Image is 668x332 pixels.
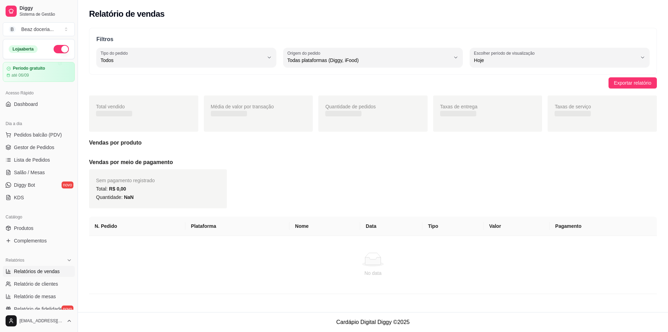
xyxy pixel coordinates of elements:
[78,312,668,332] footer: Cardápio Digital Diggy © 2025
[6,257,24,263] span: Relatórios
[474,57,637,64] span: Hoje
[14,225,33,232] span: Produtos
[555,104,591,109] span: Taxas de serviço
[19,318,64,324] span: [EMAIL_ADDRESS][DOMAIN_NAME]
[14,144,54,151] span: Gestor de Pedidos
[3,118,75,129] div: Dia a dia
[287,57,451,64] span: Todas plataformas (Diggy, iFood)
[9,26,16,33] span: B
[96,194,134,200] span: Quantidade:
[484,217,550,236] th: Valor
[3,235,75,246] a: Complementos
[3,22,75,36] button: Select a team
[3,167,75,178] a: Salão / Mesas
[360,217,422,236] th: Data
[14,131,62,138] span: Pedidos balcão (PDV)
[3,278,75,289] a: Relatório de clientes
[14,237,47,244] span: Complementos
[14,306,62,312] span: Relatório de fidelidade
[96,186,126,192] span: Total:
[283,48,463,67] button: Origem do pedidoTodas plataformas (Diggy, iFood)
[96,178,155,183] span: Sem pagamento registrado
[422,217,484,236] th: Tipo
[21,26,54,33] div: Beaz doceria ...
[550,217,657,236] th: Pagamento
[287,50,323,56] label: Origem do pedido
[3,142,75,153] a: Gestor de Pedidos
[3,303,75,315] a: Relatório de fidelidadenovo
[97,269,649,277] div: No data
[19,5,72,11] span: Diggy
[3,87,75,99] div: Acesso Rápido
[440,104,477,109] span: Taxas de entrega
[89,158,657,167] h5: Vendas por meio de pagamento
[89,8,165,20] h2: Relatório de vendas
[3,291,75,302] a: Relatório de mesas
[9,45,38,53] div: Loja aberta
[470,48,650,67] button: Escolher período de visualizaçãoHoje
[89,217,185,236] th: N. Pedido
[614,79,651,87] span: Exportar relatório
[3,192,75,203] a: KDS
[325,104,376,109] span: Quantidade de pedidos
[14,293,56,300] span: Relatório de mesas
[211,104,274,109] span: Média de valor por transação
[14,156,50,163] span: Lista de Pedidos
[3,154,75,165] a: Lista de Pedidos
[14,268,60,275] span: Relatórios de vendas
[474,50,537,56] label: Escolher período de visualização
[14,101,38,108] span: Dashboard
[14,182,35,188] span: Diggy Bot
[14,280,58,287] span: Relatório de clientes
[609,77,657,88] button: Exportar relatório
[3,223,75,234] a: Produtos
[14,194,24,201] span: KDS
[96,104,125,109] span: Total vendido
[3,211,75,223] div: Catálogo
[3,99,75,110] a: Dashboard
[101,57,264,64] span: Todos
[101,50,130,56] label: Tipo do pedido
[89,139,657,147] h5: Vendas por produto
[3,179,75,191] a: Diggy Botnovo
[96,35,650,44] p: Filtros
[19,11,72,17] span: Sistema de Gestão
[3,129,75,140] button: Pedidos balcão (PDV)
[3,266,75,277] a: Relatórios de vendas
[109,186,126,192] span: R$ 0,00
[13,66,45,71] article: Período gratuito
[54,45,69,53] button: Alterar Status
[289,217,360,236] th: Nome
[14,169,45,176] span: Salão / Mesas
[96,48,276,67] button: Tipo do pedidoTodos
[3,62,75,82] a: Período gratuitoaté 06/09
[124,194,134,200] span: NaN
[3,312,75,329] button: [EMAIL_ADDRESS][DOMAIN_NAME]
[11,72,29,78] article: até 06/09
[3,3,75,20] a: DiggySistema de Gestão
[185,217,289,236] th: Plataforma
